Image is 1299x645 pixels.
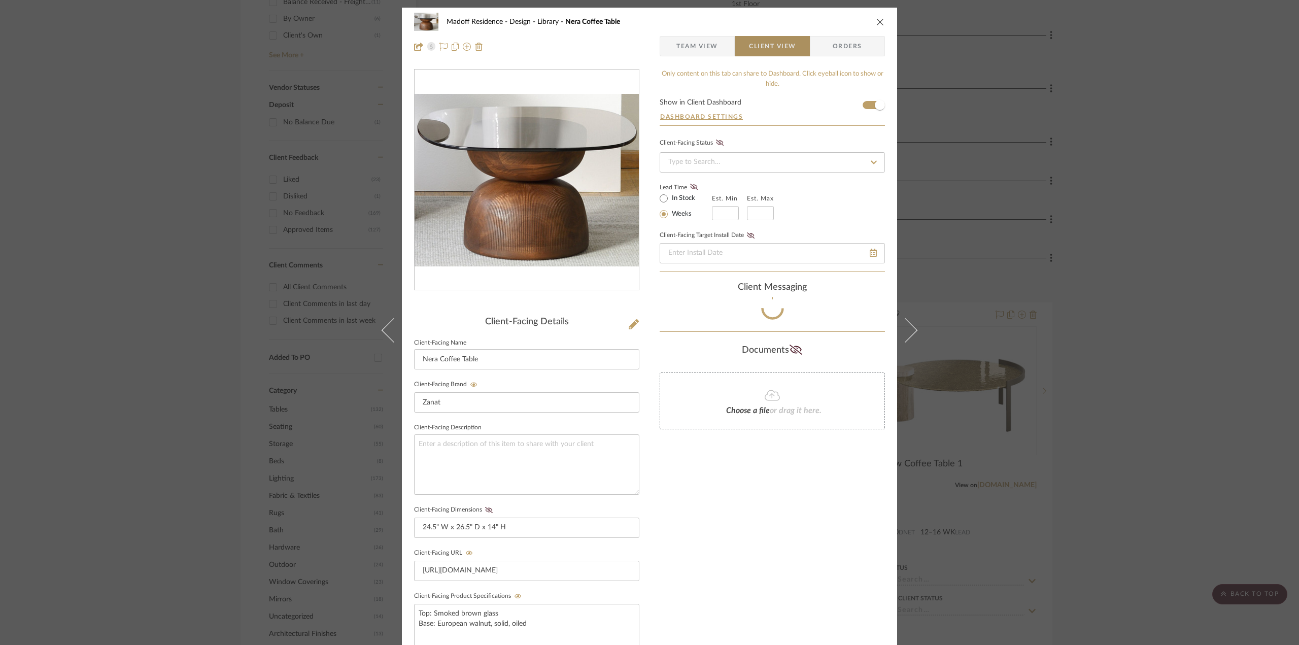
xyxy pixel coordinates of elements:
label: Client-Facing Name [414,341,466,346]
span: Client View [749,36,796,56]
div: Documents [660,342,885,358]
img: a809a1bb-620b-4cab-ac2d-d046ee0bfa9f_436x436.jpg [415,94,639,267]
label: Weeks [670,210,692,219]
span: Nera Coffee Table [565,18,620,25]
label: In Stock [670,194,695,203]
button: Client-Facing Brand [467,381,481,388]
input: Enter item dimensions [414,518,639,538]
label: Client-Facing Description [414,425,482,430]
mat-radio-group: Select item type [660,192,712,220]
button: Client-Facing URL [462,550,476,557]
span: Madoff Residence - Design [447,18,537,25]
input: Enter item URL [414,561,639,581]
label: Client-Facing Target Install Date [660,232,758,239]
div: Client-Facing Details [414,317,639,328]
div: client Messaging [660,282,885,293]
button: Client-Facing Target Install Date [744,232,758,239]
img: Remove from project [475,43,483,51]
div: 0 [415,94,639,267]
input: Enter Client-Facing Item Name [414,349,639,369]
button: Dashboard Settings [660,112,743,121]
span: Team View [676,36,718,56]
label: Client-Facing Dimensions [414,506,496,514]
label: Lead Time [660,183,712,192]
label: Client-Facing URL [414,550,476,557]
button: Client-Facing Dimensions [482,506,496,514]
input: Type to Search… [660,152,885,173]
label: Est. Max [747,195,774,202]
button: Client-Facing Product Specifications [511,593,525,600]
img: a809a1bb-620b-4cab-ac2d-d046ee0bfa9f_48x40.jpg [414,12,438,32]
label: Client-Facing Brand [414,381,481,388]
span: or drag it here. [770,406,822,415]
div: Client-Facing Status [660,138,727,148]
input: Enter Install Date [660,243,885,263]
button: Lead Time [687,182,701,192]
button: close [876,17,885,26]
span: Orders [822,36,873,56]
span: Choose a file [726,406,770,415]
label: Est. Min [712,195,738,202]
label: Client-Facing Product Specifications [414,593,525,600]
div: Only content on this tab can share to Dashboard. Click eyeball icon to show or hide. [660,69,885,89]
span: Library [537,18,565,25]
input: Enter Client-Facing Brand [414,392,639,413]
